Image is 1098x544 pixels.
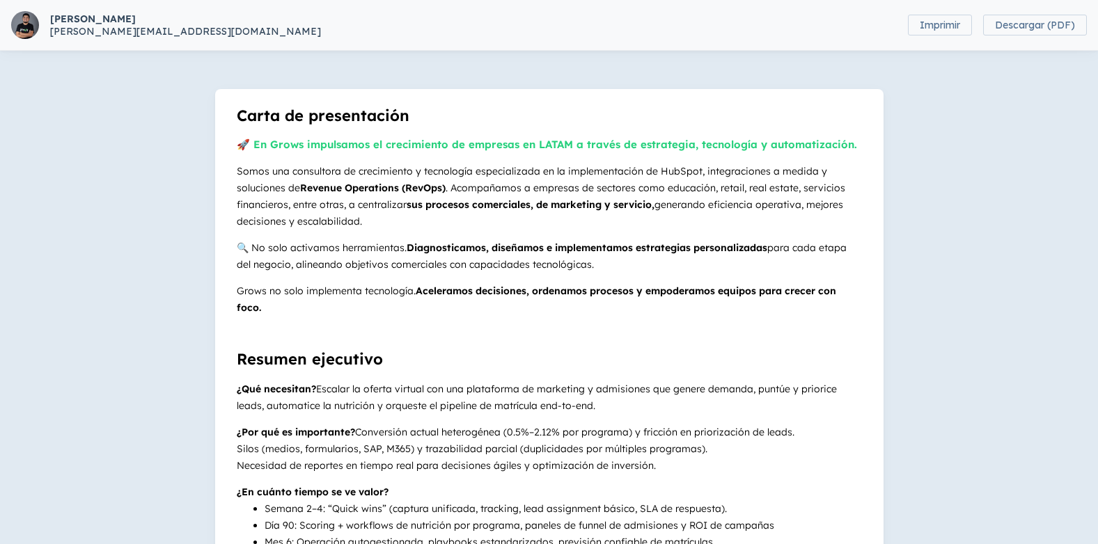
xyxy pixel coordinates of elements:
[237,285,836,314] span: Aceleramos decisiones, ordenamos procesos y empoderamos equipos para crecer con foco.
[407,198,654,211] strong: sus procesos comerciales, de marketing y servicio,
[50,25,321,38] span: [PERSON_NAME][EMAIL_ADDRESS][DOMAIN_NAME]
[11,11,39,39] img: Stuart Toledo Narria
[237,349,383,369] span: Resumen ejecutivo
[983,15,1087,35] button: Descargar (PDF)
[237,285,416,297] span: Grows no solo implementa tecnología.
[407,241,767,254] strong: Diagnosticamos, diseñamos e implementamos estrategias personalizadas
[237,426,355,438] span: ¿Por qué es importante?
[237,383,316,395] strong: ¿Qué necesitan?
[237,486,389,498] span: ¿En cuánto tiempo se ve valor?
[265,517,861,534] li: Día 90: Scoring + workflows de nutrición por programa, paneles de funnel de admisiones y ROI de c...
[265,500,861,517] li: Semana 2–4: “Quick wins” (captura unificada, tracking, lead assignment básico, SLA de respuesta).
[237,424,861,474] p: Conversión actual heterogénea (0.5%–2.12% por programa) y fricción en priorización de leads. Silo...
[237,138,857,151] span: 🚀 En Grows impulsamos el crecimiento de empresas en LATAM a través de estrategia, tecnología y au...
[237,163,861,230] p: Somos una consultora de crecimiento y tecnología especializada en la implementación de HubSpot, i...
[300,182,446,194] strong: Revenue Operations (RevOps)
[237,239,861,273] p: 🔍 No solo activamos herramientas. para cada etapa del negocio, alineando objetivos comerciales co...
[50,13,136,25] b: [PERSON_NAME]
[908,15,972,35] button: Imprimir
[237,381,861,414] p: Escalar la oferta virtual con una plataforma de marketing y admisiones que genere demanda, puntúe...
[237,106,409,125] span: Carta de presentación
